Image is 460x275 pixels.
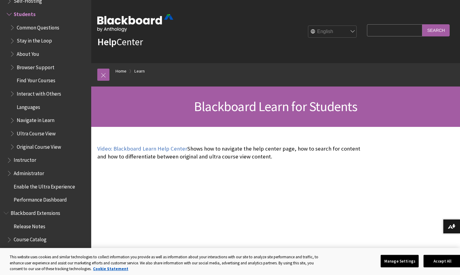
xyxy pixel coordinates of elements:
strong: Help [97,36,116,48]
span: Administrator [14,168,44,176]
span: Course Catalog [14,235,47,243]
span: Blackboard Learn for Students [194,98,357,115]
a: HelpCenter [97,36,143,48]
a: More information about your privacy, opens in a new tab [93,266,128,271]
span: Stay in the Loop [17,36,52,44]
span: Original Course View [17,142,61,150]
a: Video: Blackboard Learn Help Center [97,145,187,152]
span: Students [14,9,36,17]
span: Blackboard Extensions [11,208,60,216]
span: Performance Dashboard [14,195,67,203]
span: About You [17,49,39,57]
span: Enable the Ultra Experience [14,182,75,190]
span: Common Questions [17,22,59,31]
p: Shows how to navigate the help center page, how to search for content and how to differentiate be... [97,145,364,161]
img: Blackboard by Anthology [97,14,173,32]
select: Site Language Selector [308,26,357,38]
span: Navigate in Learn [17,115,54,124]
span: Browser Support [17,62,54,70]
span: Find Your Courses [17,76,55,84]
a: Learn [134,67,145,75]
a: Home [116,67,126,75]
input: Search [422,24,450,36]
div: This website uses cookies and similar technologies to collect information you provide as well as ... [10,254,322,272]
span: Extended Course Management v2 [14,248,87,256]
span: Instructor [14,155,36,163]
button: Manage Settings [381,255,419,267]
span: Release Notes [14,221,45,229]
span: Interact with Others [17,89,61,97]
span: Ultra Course View [17,128,56,137]
span: Languages [17,102,40,110]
